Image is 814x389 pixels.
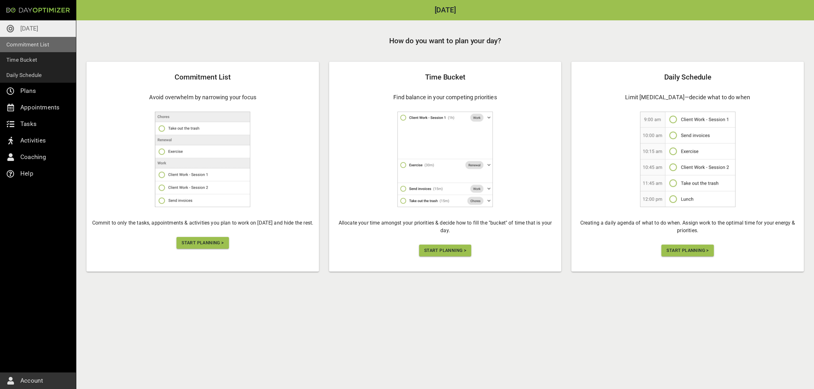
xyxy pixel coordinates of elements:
[6,40,49,49] p: Commitment List
[334,93,556,101] h4: Find balance in your competing priorities
[20,119,37,129] p: Tasks
[576,93,799,101] h4: Limit [MEDICAL_DATA]—decide what to do when
[661,245,714,256] button: Start Planning >
[182,239,224,247] span: Start Planning >
[20,376,43,386] p: Account
[576,219,799,234] h6: Creating a daily agenda of what to do when. Assign work to the optimal time for your energy & pri...
[424,247,466,254] span: Start Planning >
[20,86,36,96] p: Plans
[92,219,314,227] h6: Commit to only the tasks, appointments & activities you plan to work on [DATE] and hide the rest.
[76,7,814,14] h2: [DATE]
[20,135,46,146] p: Activities
[92,72,314,83] h2: Commitment List
[419,245,471,256] button: Start Planning >
[20,152,46,162] p: Coaching
[6,8,70,13] img: Day Optimizer
[334,219,556,234] h6: Allocate your time amongst your priorities & decide how to fill the "bucket" of time that is your...
[92,93,314,101] h4: Avoid overwhelm by narrowing your focus
[6,55,37,64] p: Time Bucket
[334,72,556,83] h2: Time Bucket
[86,36,804,46] h2: How do you want to plan your day?
[6,71,42,80] p: Daily Schedule
[666,247,708,254] span: Start Planning >
[20,169,33,179] p: Help
[176,237,229,249] button: Start Planning >
[20,24,38,34] p: [DATE]
[20,102,59,113] p: Appointments
[576,72,799,83] h2: Daily Schedule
